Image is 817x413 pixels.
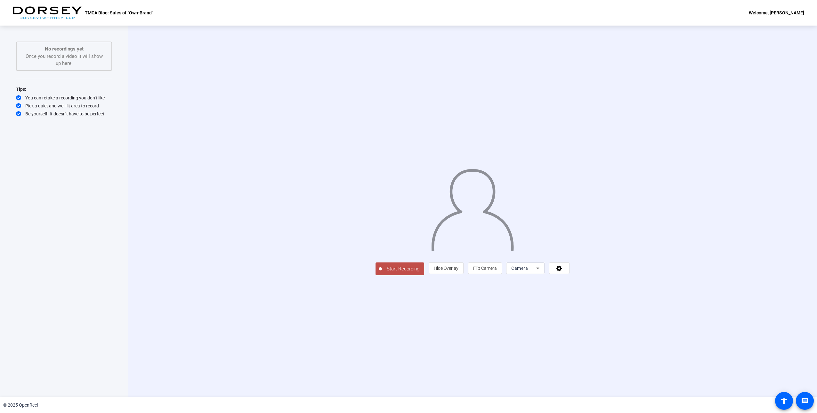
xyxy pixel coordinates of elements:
[16,85,112,93] div: Tips:
[16,103,112,109] div: Pick a quiet and well-lit area to record
[468,262,502,274] button: Flip Camera
[3,402,38,409] div: © 2025 OpenReel
[23,45,105,67] div: Once you record a video it will show up here.
[429,262,464,274] button: Hide Overlay
[511,266,528,271] span: Camera
[85,9,153,17] p: TMCA Blog: Sales of “Own-Brand"
[16,95,112,101] div: You can retake a recording you don’t like
[780,397,788,405] mat-icon: accessibility
[16,111,112,117] div: Be yourself! It doesn’t have to be perfect
[431,164,514,251] img: overlay
[13,6,82,19] img: OpenReel logo
[23,45,105,53] p: No recordings yet
[382,265,424,273] span: Start Recording
[749,9,804,17] div: Welcome, [PERSON_NAME]
[473,266,497,271] span: Flip Camera
[376,262,424,275] button: Start Recording
[434,266,458,271] span: Hide Overlay
[801,397,809,405] mat-icon: message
